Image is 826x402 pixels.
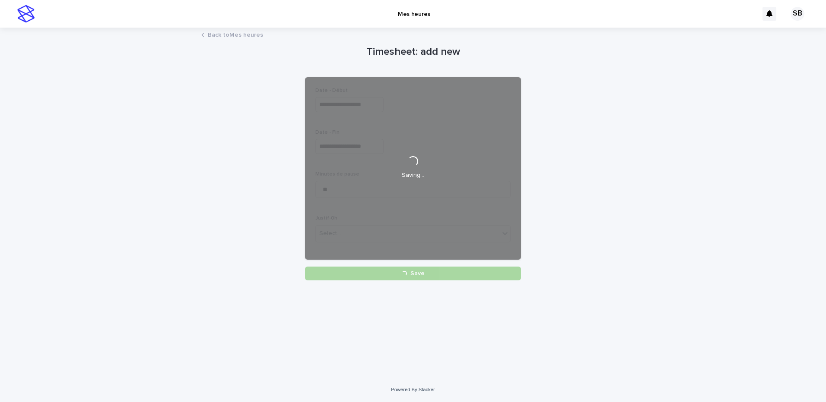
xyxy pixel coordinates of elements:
a: Powered By Stacker [391,387,435,392]
p: Saving… [402,172,424,179]
div: SB [791,7,804,21]
a: Back toMes heures [208,29,263,39]
img: stacker-logo-s-only.png [17,5,35,22]
h1: Timesheet: add new [305,46,521,58]
span: Save [410,270,425,276]
button: Save [305,267,521,280]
